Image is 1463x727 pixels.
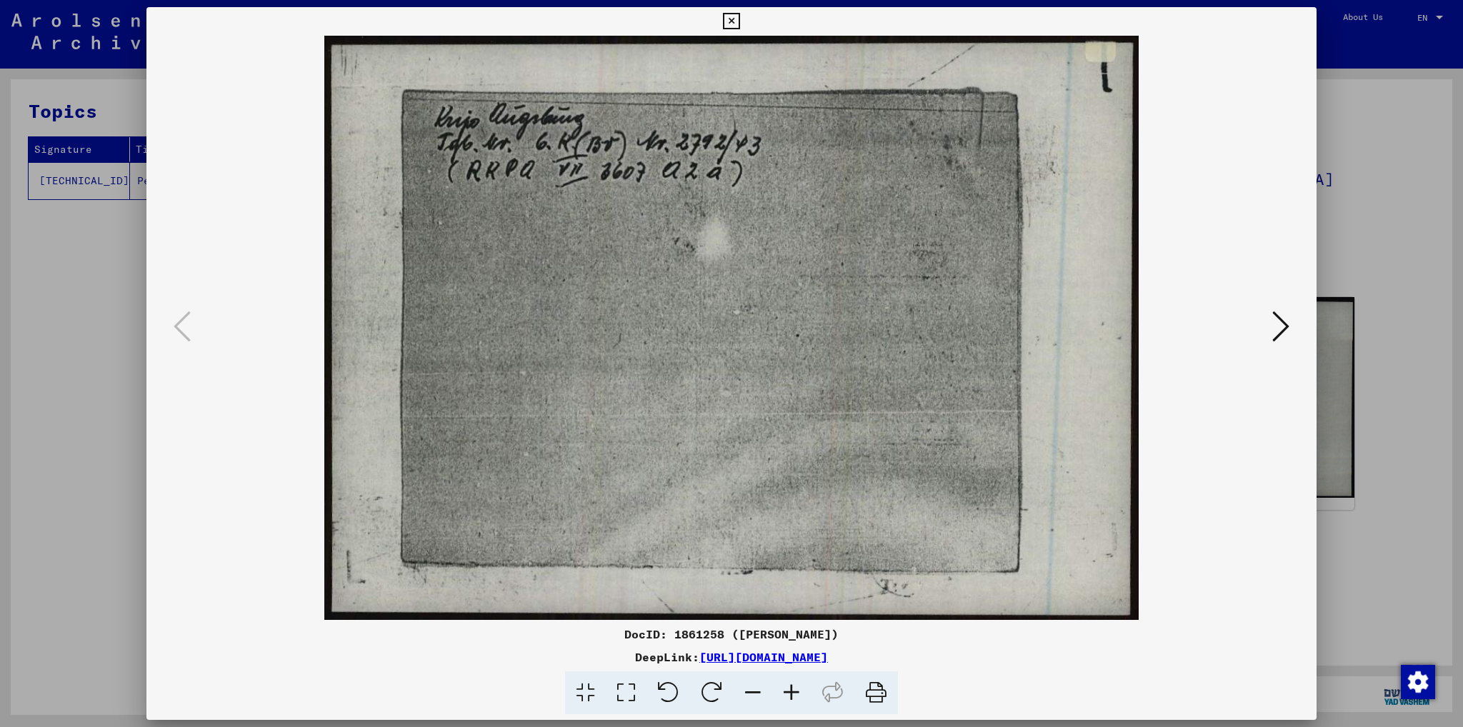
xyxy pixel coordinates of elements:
[146,626,1317,643] div: DocID: 1861258 ([PERSON_NAME])
[699,650,828,664] a: [URL][DOMAIN_NAME]
[195,36,1268,620] img: 001.jpg
[1400,664,1434,698] div: Change consent
[1401,665,1435,699] img: Change consent
[146,648,1317,666] div: DeepLink:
